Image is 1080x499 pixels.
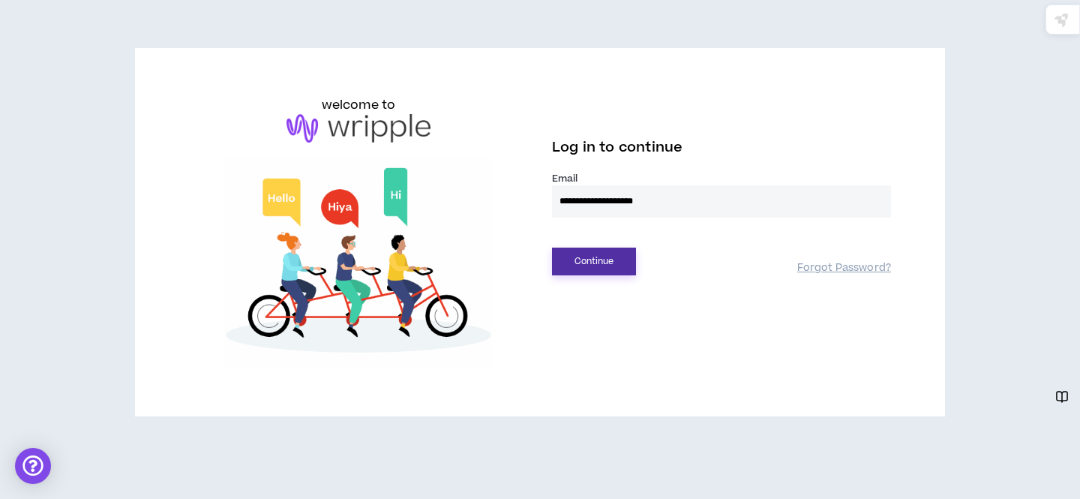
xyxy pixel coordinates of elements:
[322,96,396,114] h6: welcome to
[552,138,682,157] span: Log in to continue
[552,248,636,275] button: Continue
[189,158,528,369] img: Welcome to Wripple
[797,261,891,275] a: Forgot Password?
[552,172,891,185] label: Email
[15,448,51,484] div: Open Intercom Messenger
[286,114,430,143] img: logo-brand.png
